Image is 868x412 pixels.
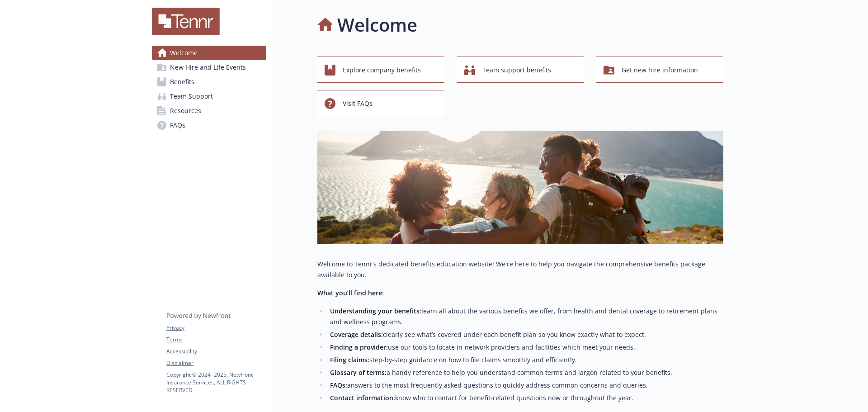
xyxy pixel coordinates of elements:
[327,329,723,340] li: clearly see what’s covered under each benefit plan so you know exactly what to expect.
[170,46,198,60] span: Welcome
[327,342,723,353] li: use our tools to locate in-network providers and facilities which meet your needs.
[330,393,395,402] strong: Contact information:
[170,118,185,133] span: FAQs
[596,57,723,83] button: Get new hire information
[327,367,723,378] li: a handy reference to help you understand common terms and jargon related to your benefits.
[327,306,723,327] li: learn all about the various benefits we offer, from health and dental coverage to retirement plan...
[166,324,266,332] a: Privacy
[166,371,266,394] p: Copyright © 2024 - 2025 , Newfront Insurance Services, ALL RIGHTS RESERVED
[327,380,723,391] li: answers to the most frequently asked questions to quickly address common concerns and queries.
[330,381,347,389] strong: FAQs:
[343,62,421,79] span: Explore company benefits
[152,60,266,75] a: New Hire and Life Events
[317,289,384,297] strong: What you’ll find here:
[330,307,421,315] strong: Understanding your benefits:
[457,57,584,83] button: Team support benefits
[337,11,417,38] h1: Welcome
[343,95,373,112] span: Visit FAQs
[166,347,266,355] a: Accessibility
[622,62,698,79] span: Get new hire information
[317,131,723,244] img: overview page banner
[317,259,723,280] p: Welcome to Tennr’s dedicated benefits education website! We're here to help you navigate the comp...
[170,104,201,118] span: Resources
[330,368,387,377] strong: Glossary of terms:
[152,75,266,89] a: Benefits
[482,62,551,79] span: Team support benefits
[152,46,266,60] a: Welcome
[152,89,266,104] a: Team Support
[317,57,444,83] button: Explore company benefits
[166,336,266,344] a: Terms
[317,90,444,116] button: Visit FAQs
[170,89,213,104] span: Team Support
[327,355,723,365] li: step-by-step guidance on how to file claims smoothly and efficiently.
[152,118,266,133] a: FAQs
[170,75,194,89] span: Benefits
[170,60,246,75] span: New Hire and Life Events
[166,359,266,367] a: Disclaimer
[152,104,266,118] a: Resources
[327,393,723,403] li: know who to contact for benefit-related questions now or throughout the year.
[330,355,369,364] strong: Filing claims:
[330,343,388,351] strong: Finding a provider:
[330,330,383,339] strong: Coverage details:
